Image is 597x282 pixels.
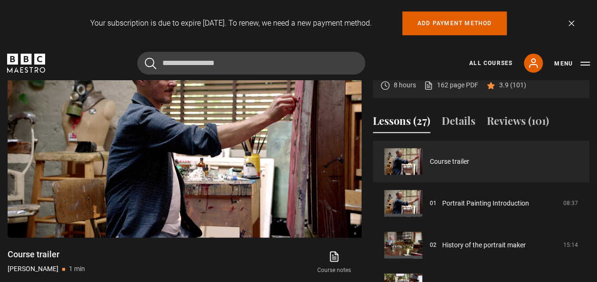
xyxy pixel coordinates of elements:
a: Course notes [307,249,361,276]
p: 8 hours [394,80,416,90]
button: Submit the search query [145,57,156,69]
a: Portrait Painting Introduction [442,198,529,208]
p: 1 min [69,264,85,274]
a: History of the portrait maker [442,240,526,250]
video-js: Video Player [8,38,361,237]
p: Your subscription is due to expire [DATE]. To renew, we need a new payment method. [90,18,372,29]
input: Search [137,52,365,75]
p: 3.9 (101) [499,80,526,90]
button: Toggle navigation [554,59,590,68]
a: All Courses [469,59,512,67]
button: Lessons (27) [373,113,430,133]
a: Course trailer [430,157,469,167]
a: Add payment method [402,11,507,35]
button: Details [442,113,475,133]
svg: BBC Maestro [7,54,45,73]
button: Reviews (101) [487,113,549,133]
h1: Course trailer [8,249,85,260]
p: [PERSON_NAME] [8,264,58,274]
a: 162 page PDF [424,80,478,90]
